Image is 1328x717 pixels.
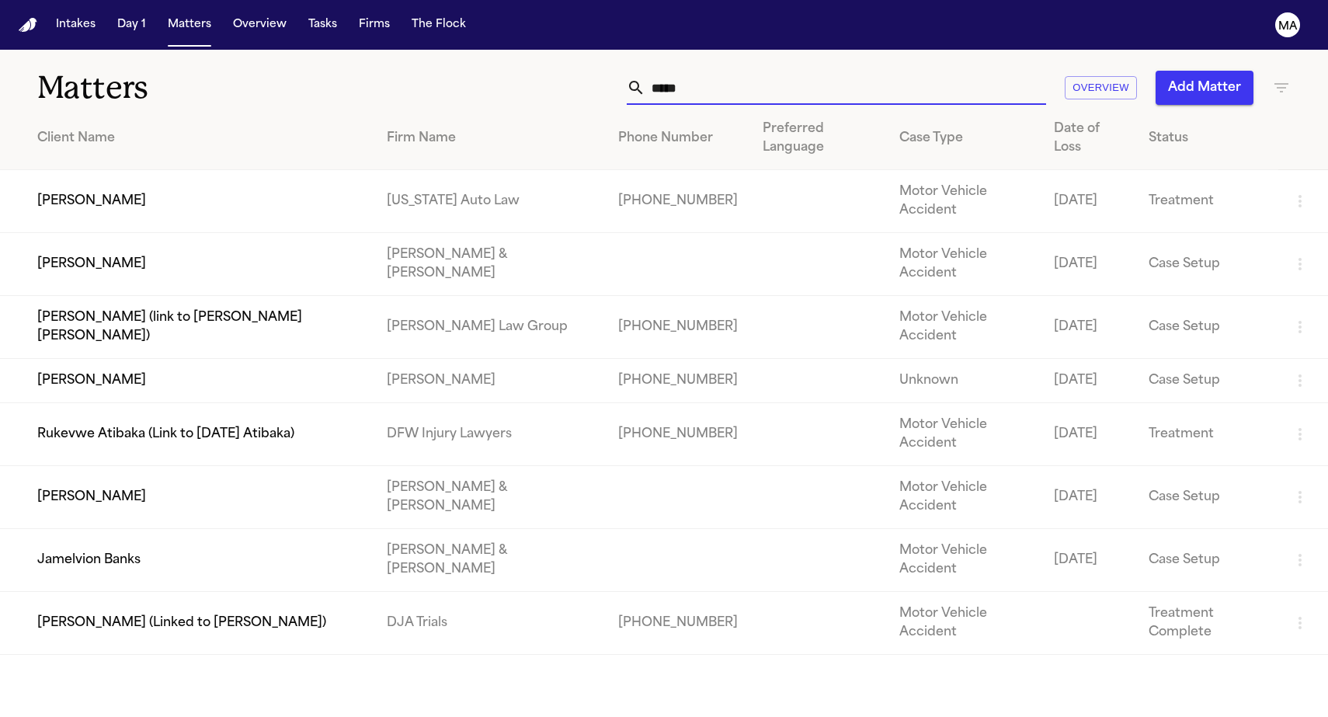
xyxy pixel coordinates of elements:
button: Overview [227,11,293,39]
button: Matters [162,11,217,39]
button: Firms [353,11,396,39]
button: Add Matter [1156,71,1253,105]
td: DFW Injury Lawyers [374,403,605,466]
td: [DATE] [1041,359,1135,403]
td: [DATE] [1041,296,1135,359]
td: Motor Vehicle Accident [887,403,1041,466]
td: DJA Trials [374,592,605,655]
td: Case Setup [1136,296,1278,359]
td: [DATE] [1041,529,1135,592]
td: Motor Vehicle Accident [887,592,1041,655]
td: Unknown [887,359,1041,403]
div: Status [1149,129,1266,148]
td: Treatment [1136,403,1278,466]
button: Overview [1065,76,1137,100]
td: [PERSON_NAME] & [PERSON_NAME] [374,466,605,529]
td: [PHONE_NUMBER] [606,403,750,466]
a: Home [19,18,37,33]
td: Motor Vehicle Accident [887,466,1041,529]
button: Day 1 [111,11,152,39]
td: [DATE] [1041,170,1135,233]
div: Client Name [37,129,362,148]
td: Motor Vehicle Accident [887,170,1041,233]
td: [PHONE_NUMBER] [606,170,750,233]
div: Phone Number [618,129,738,148]
td: Case Setup [1136,359,1278,403]
td: [DATE] [1041,403,1135,466]
td: [US_STATE] Auto Law [374,170,605,233]
td: [PERSON_NAME] Law Group [374,296,605,359]
div: Preferred Language [763,120,875,157]
td: [PHONE_NUMBER] [606,296,750,359]
td: Case Setup [1136,466,1278,529]
td: [PHONE_NUMBER] [606,359,750,403]
td: [PERSON_NAME] [374,359,605,403]
td: [DATE] [1041,466,1135,529]
td: [PERSON_NAME] & [PERSON_NAME] [374,529,605,592]
td: Motor Vehicle Accident [887,529,1041,592]
td: Case Setup [1136,233,1278,296]
td: Motor Vehicle Accident [887,296,1041,359]
td: [PERSON_NAME] & [PERSON_NAME] [374,233,605,296]
td: Motor Vehicle Accident [887,233,1041,296]
img: Finch Logo [19,18,37,33]
td: Treatment Complete [1136,592,1278,655]
div: Firm Name [387,129,593,148]
td: [DATE] [1041,233,1135,296]
td: Case Setup [1136,529,1278,592]
div: Case Type [899,129,1029,148]
div: Date of Loss [1054,120,1123,157]
td: Treatment [1136,170,1278,233]
button: Intakes [50,11,102,39]
h1: Matters [37,68,395,107]
button: The Flock [405,11,472,39]
td: [PHONE_NUMBER] [606,592,750,655]
button: Tasks [302,11,343,39]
